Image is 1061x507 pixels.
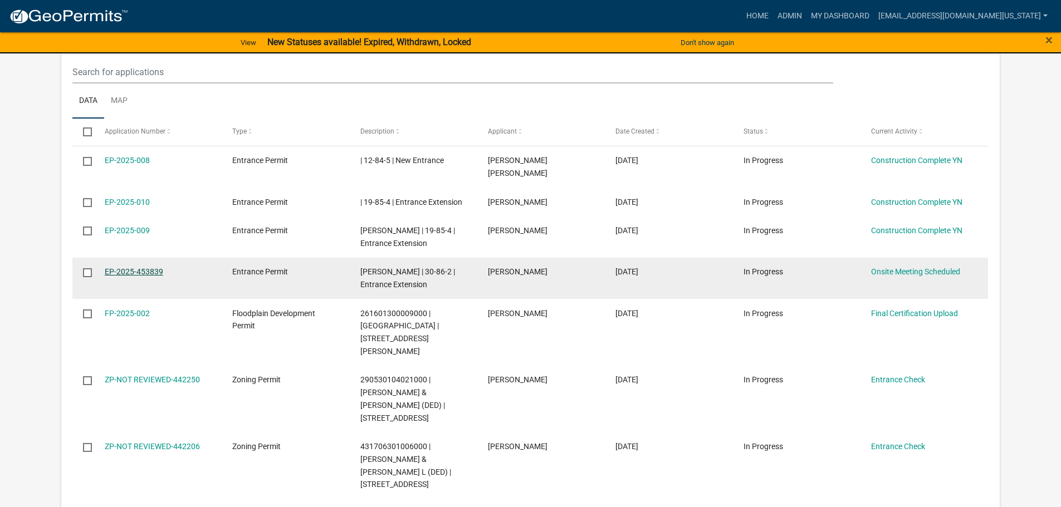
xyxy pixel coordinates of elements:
[488,375,547,384] span: Thomas Clark
[360,309,439,356] span: 261601300009000 | Jackson County | 201 W Platt St
[360,127,394,135] span: Description
[744,127,763,135] span: Status
[232,156,288,165] span: Entrance Permit
[744,375,783,384] span: In Progress
[72,83,104,119] a: Data
[232,442,281,451] span: Zoning Permit
[360,156,444,165] span: | 12-84-5 | New Entrance
[615,267,638,276] span: 07/23/2025
[236,33,261,52] a: View
[94,119,222,145] datatable-header-cell: Application Number
[72,61,833,83] input: Search for applications
[773,6,806,27] a: Admin
[676,33,739,52] button: Don't show again
[488,156,547,178] span: Charles Riderick Timm
[105,309,150,318] a: FP-2025-002
[615,309,638,318] span: 07/07/2025
[360,375,445,422] span: 290530104021000 | Clark, Thomas W & Connie S (DED) | 10205 PEAR ST
[488,309,547,318] span: Jayden Scheckel
[360,198,462,206] span: | 19-85-4 | Entrance Extension
[871,442,925,451] a: Entrance Check
[232,309,315,331] span: Floodplain Development Permit
[105,226,150,235] a: EP-2025-009
[488,442,547,451] span: Jack Hulsebus
[72,119,94,145] datatable-header-cell: Select
[615,375,638,384] span: 06/27/2025
[615,156,638,165] span: 07/30/2025
[232,267,288,276] span: Entrance Permit
[360,267,455,289] span: Gregg recker | 30-86-2 | Entrance Extension
[744,442,783,451] span: In Progress
[488,198,547,206] span: James Cornelius
[232,375,281,384] span: Zoning Permit
[742,6,773,27] a: Home
[1045,32,1053,48] span: ×
[267,37,471,47] strong: New Statuses available! Expired, Withdrawn, Locked
[615,226,638,235] span: 07/25/2025
[105,267,163,276] a: EP-2025-453839
[349,119,477,145] datatable-header-cell: Description
[871,198,962,206] a: Construction Complete YN
[488,267,547,276] span: Gregg Recker
[860,119,988,145] datatable-header-cell: Current Activity
[232,198,288,206] span: Entrance Permit
[105,442,200,451] a: ZP-NOT REVIEWED-442206
[744,309,783,318] span: In Progress
[615,127,654,135] span: Date Created
[744,156,783,165] span: In Progress
[477,119,605,145] datatable-header-cell: Applicant
[871,156,962,165] a: Construction Complete YN
[871,309,958,318] a: Final Certification Upload
[488,226,547,235] span: James Cornelius
[605,119,732,145] datatable-header-cell: Date Created
[105,375,200,384] a: ZP-NOT REVIEWED-442250
[871,127,917,135] span: Current Activity
[222,119,349,145] datatable-header-cell: Type
[744,267,783,276] span: In Progress
[806,6,874,27] a: My Dashboard
[744,198,783,206] span: In Progress
[105,156,150,165] a: EP-2025-008
[105,198,150,206] a: EP-2025-010
[874,6,1052,27] a: [EMAIL_ADDRESS][DOMAIN_NAME][US_STATE]
[615,198,638,206] span: 07/25/2025
[360,226,455,248] span: James Cornelius | 19-85-4 | Entrance Extension
[1045,33,1053,47] button: Close
[360,442,451,489] span: 431706301006000 | Hulsebus, Jack B & Rhonda L (DED) | 10594 90TH ST
[733,119,860,145] datatable-header-cell: Status
[488,127,517,135] span: Applicant
[744,226,783,235] span: In Progress
[871,267,960,276] a: Onsite Meeting Scheduled
[871,375,925,384] a: Entrance Check
[104,83,134,119] a: Map
[232,127,247,135] span: Type
[615,442,638,451] span: 06/27/2025
[232,226,288,235] span: Entrance Permit
[871,226,962,235] a: Construction Complete YN
[105,127,165,135] span: Application Number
